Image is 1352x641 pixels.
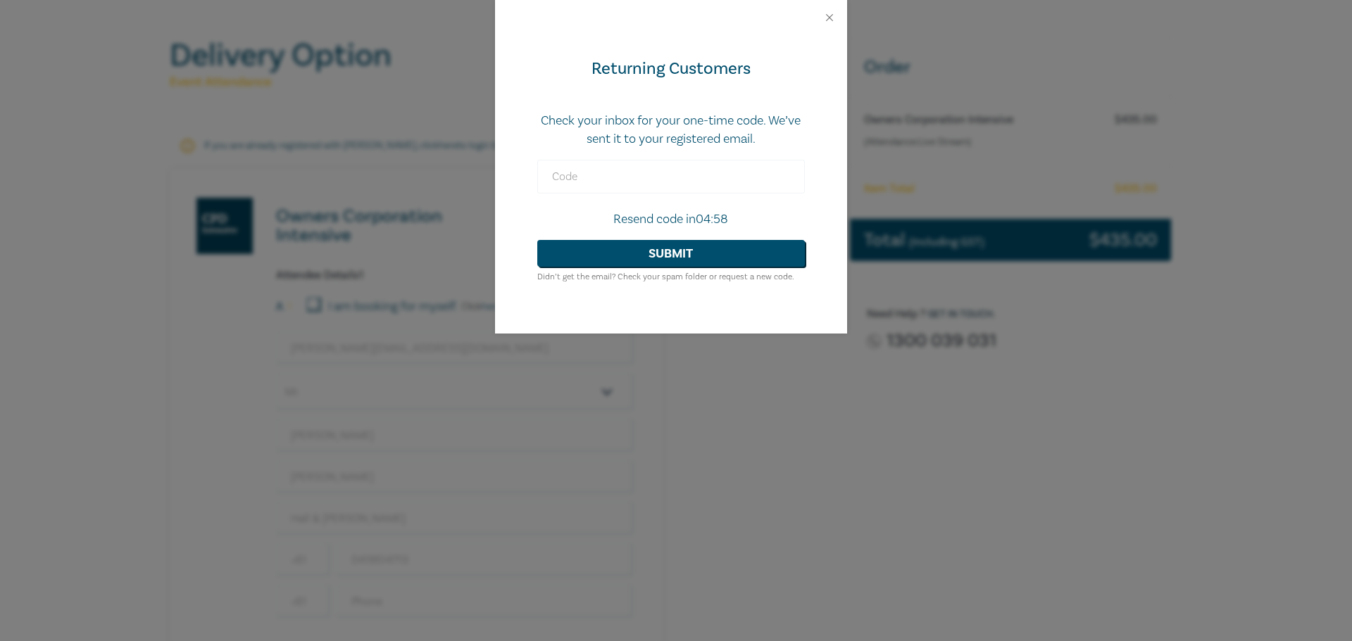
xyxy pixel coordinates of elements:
p: Resend code in 04:58 [537,210,805,229]
button: Submit [537,240,805,267]
button: Close [823,11,836,24]
p: Check your inbox for your one-time code. We’ve sent it to your registered email. [537,112,805,148]
small: Didn’t get the email? Check your spam folder or request a new code. [537,272,794,282]
input: Code [537,160,805,193]
div: Returning Customers [537,58,805,80]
